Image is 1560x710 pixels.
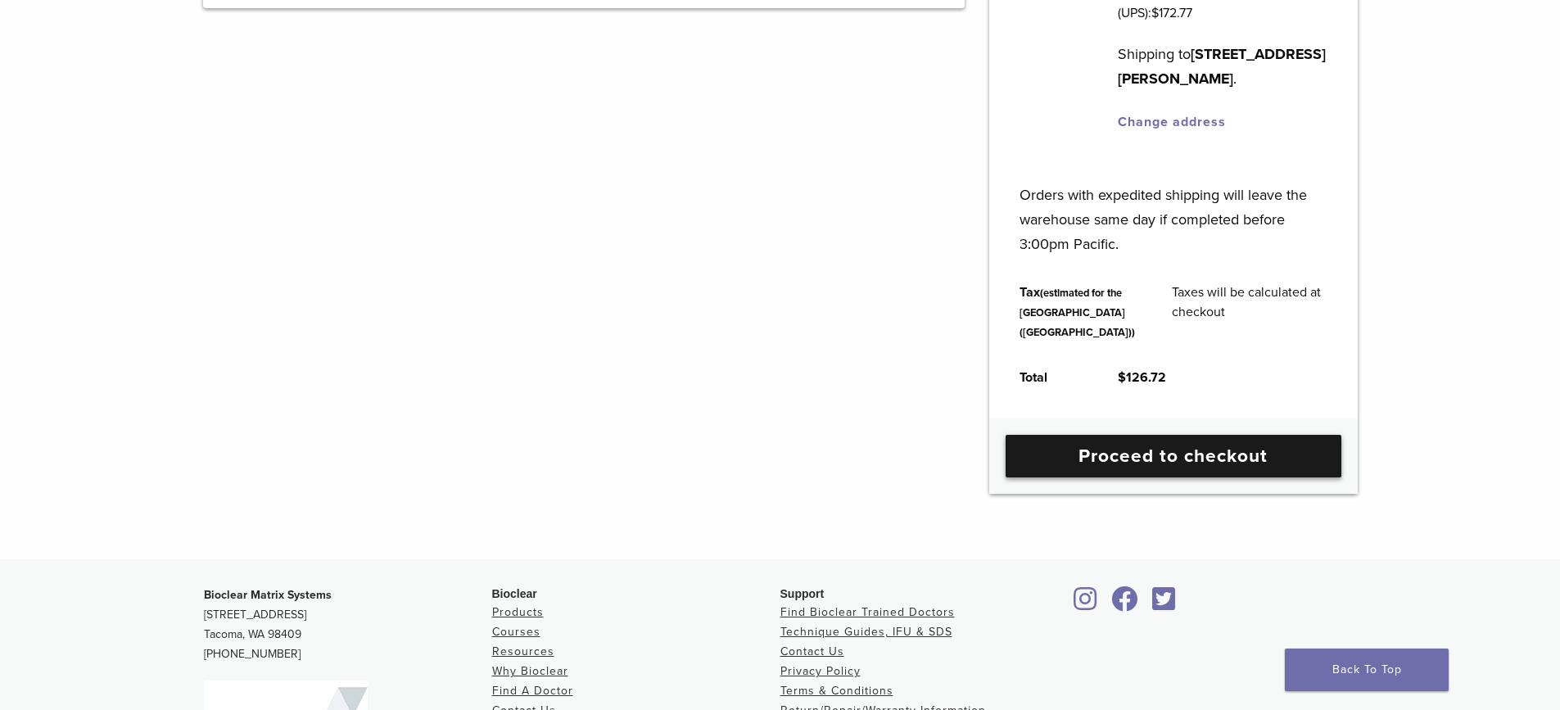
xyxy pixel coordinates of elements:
[780,664,861,678] a: Privacy Policy
[1285,649,1449,691] a: Back To Top
[780,625,952,639] a: Technique Guides, IFU & SDS
[1002,355,1100,400] th: Total
[1118,42,1327,91] p: Shipping to .
[1147,596,1182,613] a: Bioclear
[1118,369,1126,386] span: $
[780,644,844,658] a: Contact Us
[780,684,893,698] a: Terms & Conditions
[1020,287,1135,339] small: (estimated for the [GEOGRAPHIC_DATA] ([GEOGRAPHIC_DATA]))
[492,605,544,619] a: Products
[204,586,492,664] p: [STREET_ADDRESS] Tacoma, WA 98409 [PHONE_NUMBER]
[1069,596,1103,613] a: Bioclear
[1118,114,1226,130] a: Change address
[492,684,573,698] a: Find A Doctor
[492,625,540,639] a: Courses
[780,605,955,619] a: Find Bioclear Trained Doctors
[204,588,332,602] strong: Bioclear Matrix Systems
[1151,5,1192,21] bdi: 172.77
[1020,158,1327,256] p: Orders with expedited shipping will leave the warehouse same day if completed before 3:00pm Pacific.
[1106,596,1144,613] a: Bioclear
[1118,45,1326,88] strong: [STREET_ADDRESS][PERSON_NAME]
[1002,269,1154,355] th: Tax
[492,644,554,658] a: Resources
[1151,5,1159,21] span: $
[780,587,825,600] span: Support
[1006,435,1341,477] a: Proceed to checkout
[492,587,537,600] span: Bioclear
[1154,269,1345,355] td: Taxes will be calculated at checkout
[1118,369,1166,386] bdi: 126.72
[492,664,568,678] a: Why Bioclear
